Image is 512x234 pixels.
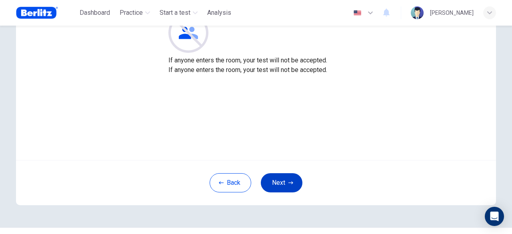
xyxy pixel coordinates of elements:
[485,207,504,226] div: Open Intercom Messenger
[76,6,113,20] button: Dashboard
[80,8,110,18] span: Dashboard
[430,8,474,18] div: [PERSON_NAME]
[160,8,190,18] span: Start a test
[120,8,143,18] span: Practice
[16,5,76,21] a: Berlitz Brasil logo
[204,6,234,20] button: Analysis
[156,6,201,20] button: Start a test
[352,10,362,16] img: en
[411,6,424,19] img: Profile picture
[16,5,58,21] img: Berlitz Brasil logo
[204,6,234,20] div: You need a license to access this content
[168,56,344,65] p: If anyone enters the room, your test will not be accepted.
[207,8,231,18] span: Analysis
[210,173,251,192] button: Back
[168,65,344,75] p: If anyone enters the room, your test will not be accepted.
[261,173,302,192] button: Next
[116,6,153,20] button: Practice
